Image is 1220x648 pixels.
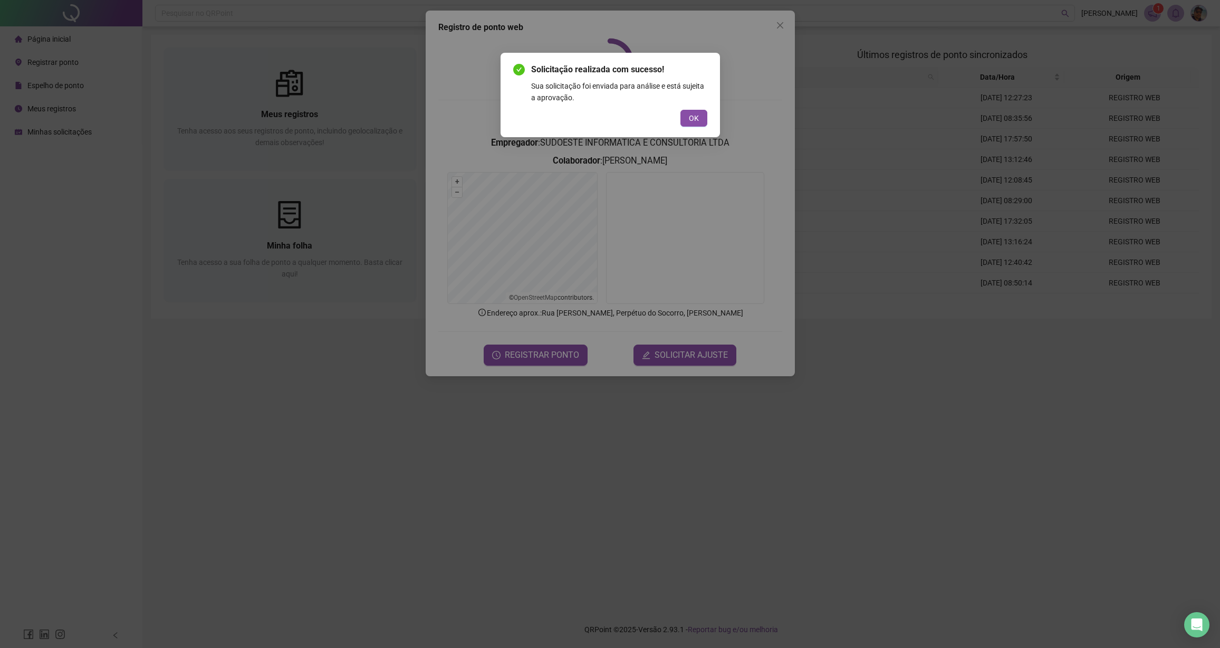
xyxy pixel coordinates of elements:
[1184,612,1209,637] div: Open Intercom Messenger
[531,63,707,76] span: Solicitação realizada com sucesso!
[513,64,525,75] span: check-circle
[680,110,707,127] button: OK
[531,80,707,103] div: Sua solicitação foi enviada para análise e está sujeita a aprovação.
[689,112,699,124] span: OK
